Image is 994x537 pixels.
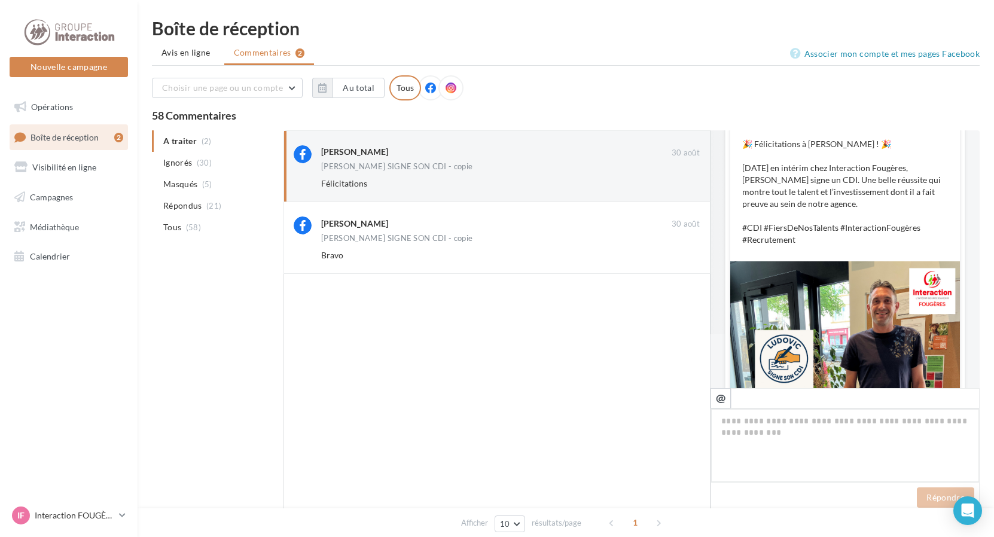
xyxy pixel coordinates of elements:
[333,78,385,98] button: Au total
[7,155,130,180] a: Visibilité en ligne
[917,487,974,508] button: Répondre
[152,110,980,121] div: 58 Commentaires
[953,496,982,525] div: Open Intercom Messenger
[7,215,130,240] a: Médiathèque
[312,78,385,98] button: Au total
[321,146,388,158] div: [PERSON_NAME]
[742,138,948,246] p: 🎉 Félicitations à [PERSON_NAME] ! 🎉 [DATE] en intérim chez Interaction Fougères, [PERSON_NAME] si...
[163,221,181,233] span: Tous
[10,57,128,77] button: Nouvelle campagne
[321,163,472,170] div: [PERSON_NAME] SIGNE SON CDI - copie
[163,178,197,190] span: Masqués
[7,244,130,269] a: Calendrier
[7,124,130,150] a: Boîte de réception2
[672,219,700,230] span: 30 août
[321,178,367,188] span: Félicitations
[461,517,488,529] span: Afficher
[532,517,581,529] span: résultats/page
[30,221,79,231] span: Médiathèque
[321,250,343,260] span: Bravo
[790,47,980,61] a: Associer mon compte et mes pages Facebook
[500,519,510,529] span: 10
[206,201,221,210] span: (21)
[321,234,472,242] div: [PERSON_NAME] SIGNE SON CDI - copie
[7,185,130,210] a: Campagnes
[162,83,283,93] span: Choisir une page ou un compte
[114,133,123,142] div: 2
[495,515,525,532] button: 10
[17,509,25,521] span: IF
[152,78,303,98] button: Choisir une page ou un compte
[197,158,212,167] span: (30)
[161,47,211,59] span: Avis en ligne
[163,200,202,212] span: Répondus
[711,388,731,408] button: @
[202,179,212,189] span: (5)
[716,392,726,403] i: @
[163,157,192,169] span: Ignorés
[31,132,99,142] span: Boîte de réception
[7,94,130,120] a: Opérations
[10,504,128,527] a: IF Interaction FOUGÈRES
[30,251,70,261] span: Calendrier
[35,509,114,521] p: Interaction FOUGÈRES
[32,162,96,172] span: Visibilité en ligne
[626,513,645,532] span: 1
[186,222,201,232] span: (58)
[672,148,700,158] span: 30 août
[321,218,388,230] div: [PERSON_NAME]
[30,192,73,202] span: Campagnes
[152,19,980,37] div: Boîte de réception
[389,75,421,100] div: Tous
[31,102,73,112] span: Opérations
